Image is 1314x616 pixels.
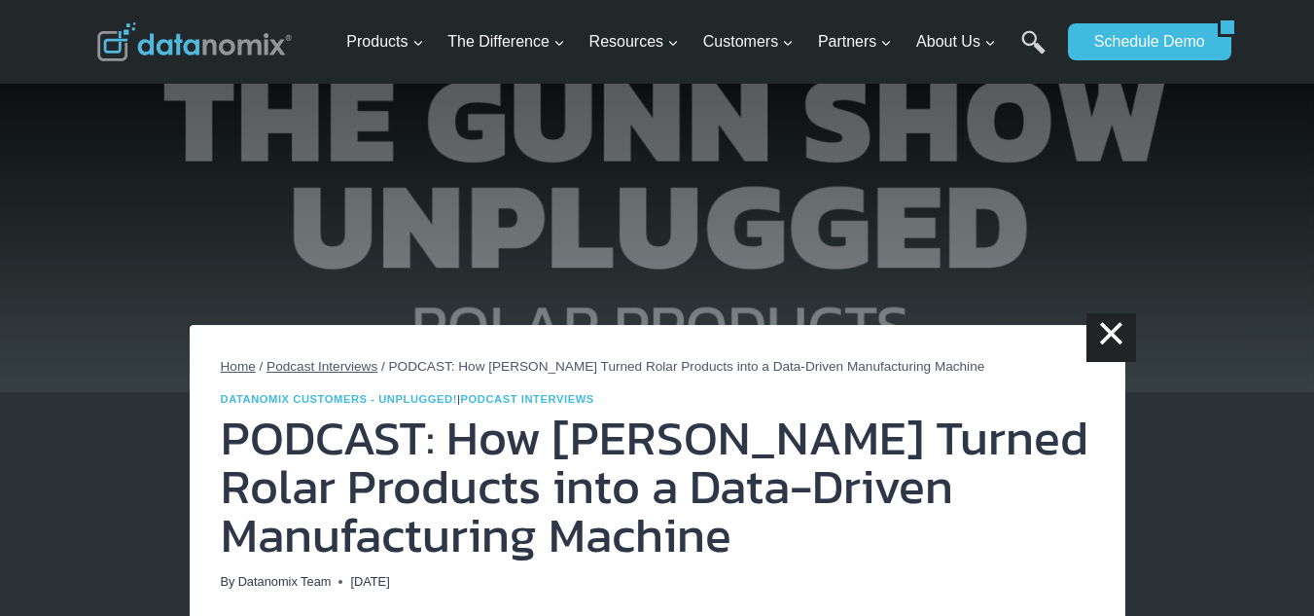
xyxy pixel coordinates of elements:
[589,29,679,54] span: Resources
[266,359,377,374] a: Podcast Interviews
[221,393,458,405] a: Datanomix Customers - Unplugged!
[221,359,256,374] a: Home
[916,29,996,54] span: About Us
[221,414,1094,560] h1: PODCAST: How [PERSON_NAME] Turned Rolar Products into a Data-Driven Manufacturing Machine
[97,22,292,61] img: Datanomix
[461,393,594,405] a: Podcast Interviews
[1086,313,1135,362] a: ×
[221,393,594,405] span: |
[818,29,892,54] span: Partners
[260,359,264,374] span: /
[389,359,985,374] span: PODCAST: How [PERSON_NAME] Turned Rolar Products into a Data-Driven Manufacturing Machine
[447,29,565,54] span: The Difference
[350,572,389,592] time: [DATE]
[346,29,423,54] span: Products
[238,574,332,589] a: Datanomix Team
[1021,30,1046,74] a: Search
[221,356,1094,378] nav: Breadcrumbs
[221,572,235,592] span: By
[1068,23,1218,60] a: Schedule Demo
[338,11,1058,74] nav: Primary Navigation
[381,359,385,374] span: /
[703,29,794,54] span: Customers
